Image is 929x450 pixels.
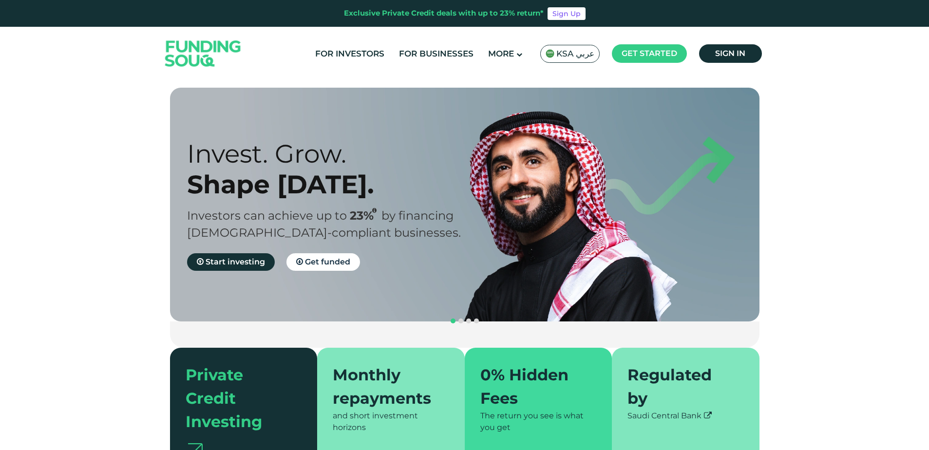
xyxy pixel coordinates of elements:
[333,410,449,433] div: and short investment horizons
[155,29,251,78] img: Logo
[627,363,732,410] div: Regulated by
[313,46,387,62] a: For Investors
[187,208,347,223] span: Investors can achieve up to
[556,48,594,59] span: KSA عربي
[548,7,586,20] a: Sign Up
[715,49,745,58] span: Sign in
[333,363,437,410] div: Monthly repayments
[465,317,473,325] button: navigation
[187,253,275,271] a: Start investing
[372,208,377,213] i: 23% IRR (expected) ~ 15% Net yield (expected)
[286,253,360,271] a: Get funded
[206,257,265,266] span: Start investing
[449,317,457,325] button: navigation
[546,49,554,58] img: SA Flag
[622,49,677,58] span: Get started
[344,8,544,19] div: Exclusive Private Credit deals with up to 23% return*
[480,363,585,410] div: 0% Hidden Fees
[699,44,762,63] a: Sign in
[397,46,476,62] a: For Businesses
[350,208,381,223] span: 23%
[473,317,480,325] button: navigation
[187,169,482,200] div: Shape [DATE].
[488,49,514,58] span: More
[627,410,744,422] div: Saudi Central Bank
[457,317,465,325] button: navigation
[480,410,597,433] div: The return you see is what you get
[305,257,350,266] span: Get funded
[187,138,482,169] div: Invest. Grow.
[186,363,290,433] div: Private Credit Investing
